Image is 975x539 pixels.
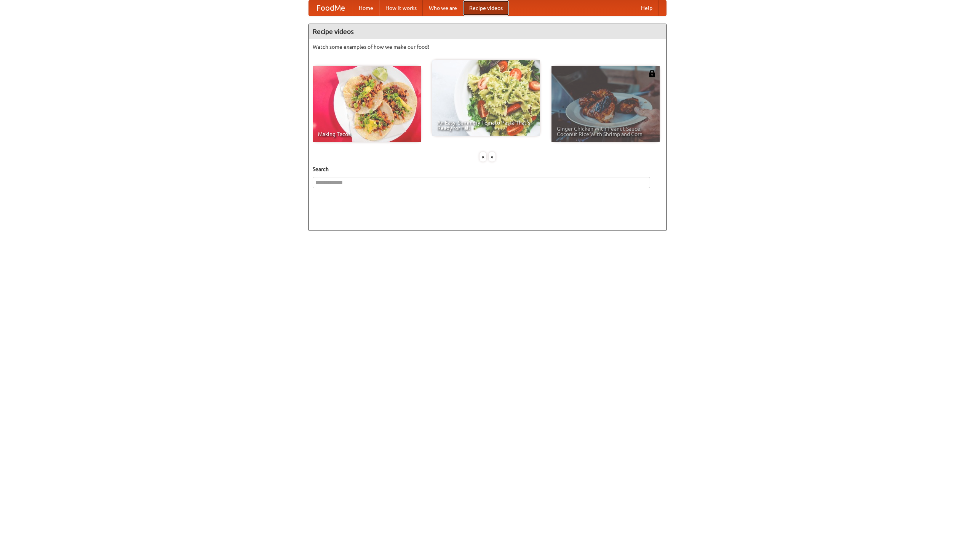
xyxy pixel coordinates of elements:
a: FoodMe [309,0,353,16]
span: An Easy, Summery Tomato Pasta That's Ready for Fall [437,120,535,131]
h5: Search [313,165,662,173]
a: Home [353,0,379,16]
h4: Recipe videos [309,24,666,39]
a: Help [635,0,659,16]
span: Making Tacos [318,131,416,137]
a: Making Tacos [313,66,421,142]
a: Who we are [423,0,463,16]
div: « [480,152,486,162]
p: Watch some examples of how we make our food! [313,43,662,51]
a: Recipe videos [463,0,509,16]
a: An Easy, Summery Tomato Pasta That's Ready for Fall [432,60,540,136]
a: How it works [379,0,423,16]
div: » [489,152,495,162]
img: 483408.png [648,70,656,77]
